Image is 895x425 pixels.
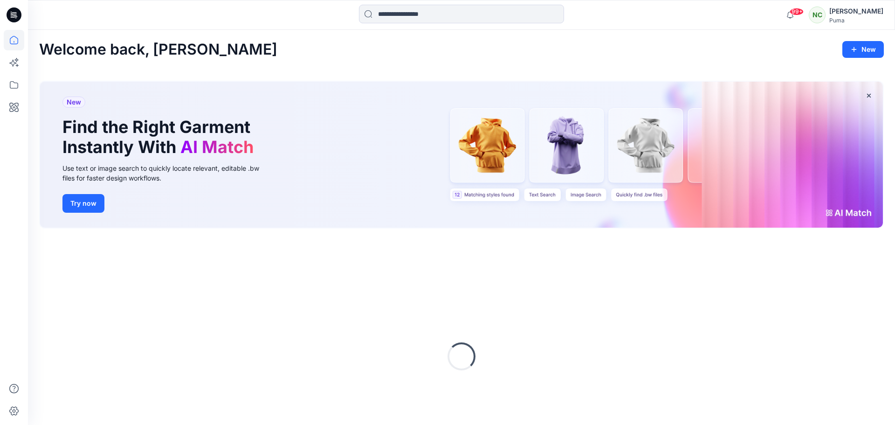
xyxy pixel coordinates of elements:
[62,163,272,183] div: Use text or image search to quickly locate relevant, editable .bw files for faster design workflows.
[829,17,883,24] div: Puma
[809,7,826,23] div: NC
[829,6,883,17] div: [PERSON_NAME]
[842,41,884,58] button: New
[39,41,277,58] h2: Welcome back, [PERSON_NAME]
[790,8,804,15] span: 99+
[62,194,104,213] button: Try now
[62,117,258,157] h1: Find the Right Garment Instantly With
[67,97,81,108] span: New
[180,137,254,157] span: AI Match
